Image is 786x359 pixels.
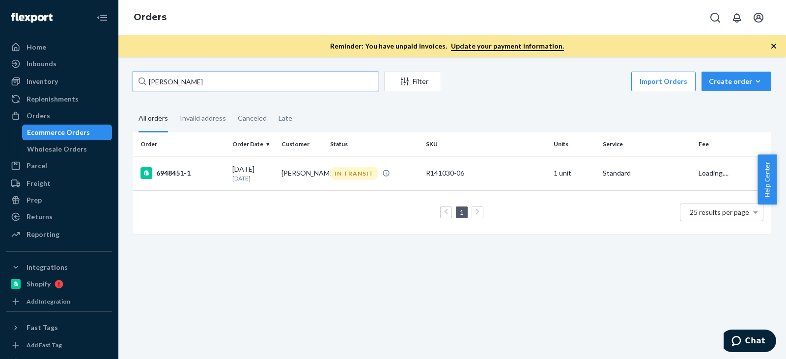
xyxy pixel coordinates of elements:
[724,330,776,354] iframe: Opens a widget where you can chat to one of our agents
[27,262,68,272] div: Integrations
[27,230,59,239] div: Reporting
[27,341,62,349] div: Add Fast Tag
[749,8,768,27] button: Open account menu
[458,208,466,216] a: Page 1 is your current page
[92,8,112,27] button: Close Navigation
[228,132,278,156] th: Order Date
[6,56,112,72] a: Inbounds
[709,77,764,86] div: Create order
[232,174,274,182] p: [DATE]
[27,77,58,86] div: Inventory
[27,179,51,188] div: Freight
[6,296,112,308] a: Add Integration
[6,91,112,107] a: Replenishments
[758,154,777,205] button: Help Center
[695,156,771,190] td: Loading....
[6,74,112,89] a: Inventory
[6,176,112,191] a: Freight
[550,156,599,190] td: 1 unit
[281,140,323,148] div: Customer
[451,42,564,51] a: Update your payment information.
[27,42,46,52] div: Home
[426,168,546,178] div: R141030-06
[27,161,47,171] div: Parcel
[599,132,695,156] th: Service
[238,105,267,131] div: Canceled
[22,125,112,140] a: Ecommerce Orders
[232,164,274,182] div: [DATE]
[27,279,51,289] div: Shopify
[6,158,112,174] a: Parcel
[180,105,226,131] div: Invalid address
[27,144,87,154] div: Wholesale Orders
[330,41,564,51] p: Reminder: You have unpaid invoices.
[6,276,112,292] a: Shopify
[134,12,167,23] a: Orders
[330,167,378,180] div: IN TRANSIT
[6,259,112,275] button: Integrations
[11,13,53,23] img: Flexport logo
[126,3,174,32] ol: breadcrumbs
[27,128,90,137] div: Ecommerce Orders
[278,156,327,190] td: [PERSON_NAME]
[6,320,112,335] button: Fast Tags
[133,72,378,91] input: Search orders
[550,132,599,156] th: Units
[27,111,50,121] div: Orders
[27,297,70,306] div: Add Integration
[27,94,79,104] div: Replenishments
[27,195,42,205] div: Prep
[133,132,228,156] th: Order
[27,212,53,222] div: Returns
[6,227,112,242] a: Reporting
[727,8,747,27] button: Open notifications
[690,208,749,216] span: 25 results per page
[695,132,771,156] th: Fee
[139,105,168,132] div: All orders
[6,192,112,208] a: Prep
[27,59,56,69] div: Inbounds
[603,168,691,178] p: Standard
[6,339,112,351] a: Add Fast Tag
[27,323,58,333] div: Fast Tags
[279,105,292,131] div: Late
[326,132,422,156] th: Status
[702,72,771,91] button: Create order
[140,167,225,179] div: 6948451-1
[422,132,550,156] th: SKU
[384,72,441,91] button: Filter
[6,108,112,124] a: Orders
[22,141,112,157] a: Wholesale Orders
[6,39,112,55] a: Home
[385,77,441,86] div: Filter
[705,8,725,27] button: Open Search Box
[631,72,696,91] button: Import Orders
[6,209,112,225] a: Returns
